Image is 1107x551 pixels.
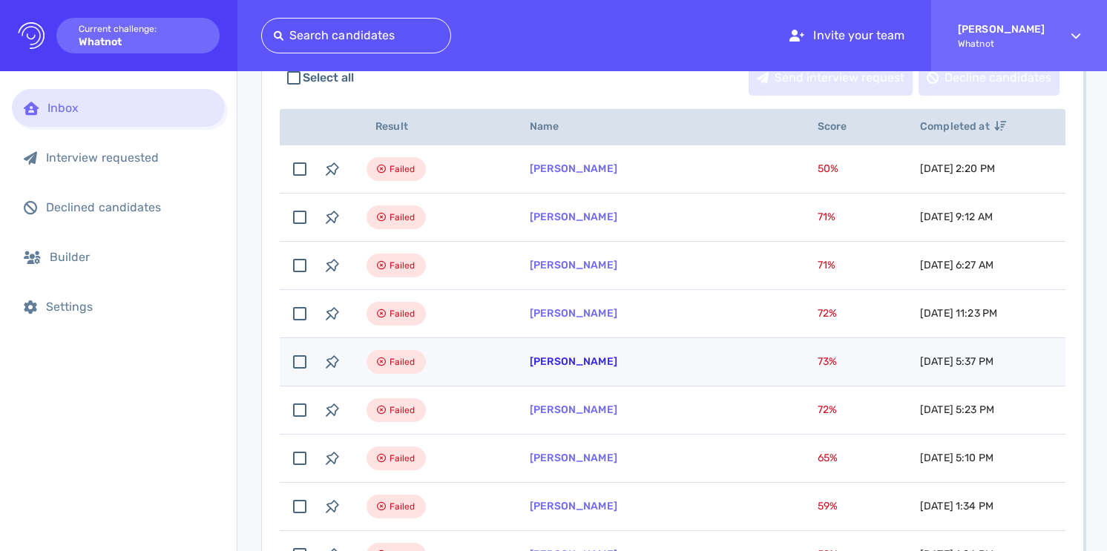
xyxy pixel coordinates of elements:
[349,109,512,145] th: Result
[50,250,213,264] div: Builder
[920,120,1006,133] span: Completed at
[390,498,415,515] span: Failed
[390,208,415,226] span: Failed
[390,305,415,323] span: Failed
[818,259,835,271] span: 71 %
[749,60,913,96] button: Send interview request
[390,257,415,274] span: Failed
[920,403,994,416] span: [DATE] 5:23 PM
[46,151,213,165] div: Interview requested
[920,211,993,223] span: [DATE] 9:12 AM
[390,353,415,371] span: Failed
[920,452,993,464] span: [DATE] 5:10 PM
[919,60,1060,96] button: Decline candidates
[530,211,617,223] a: [PERSON_NAME]
[530,355,617,368] a: [PERSON_NAME]
[530,307,617,320] a: [PERSON_NAME]
[530,500,617,512] a: [PERSON_NAME]
[530,259,617,271] a: [PERSON_NAME]
[920,307,997,320] span: [DATE] 11:23 PM
[749,61,912,95] div: Send interview request
[818,162,838,175] span: 50 %
[46,200,213,214] div: Declined candidates
[958,39,1045,49] span: Whatnot
[818,120,864,133] span: Score
[390,401,415,419] span: Failed
[818,403,837,416] span: 72 %
[530,162,617,175] a: [PERSON_NAME]
[818,500,838,512] span: 59 %
[818,355,837,368] span: 73 %
[818,452,838,464] span: 65 %
[920,162,995,175] span: [DATE] 2:20 PM
[530,403,617,416] a: [PERSON_NAME]
[47,101,213,115] div: Inbox
[958,23,1045,36] strong: [PERSON_NAME]
[303,69,355,87] span: Select all
[920,355,993,368] span: [DATE] 5:37 PM
[818,307,837,320] span: 72 %
[920,259,993,271] span: [DATE] 6:27 AM
[920,500,993,512] span: [DATE] 1:34 PM
[390,160,415,178] span: Failed
[390,449,415,467] span: Failed
[818,211,835,223] span: 71 %
[530,120,576,133] span: Name
[919,61,1059,95] div: Decline candidates
[46,300,213,314] div: Settings
[530,452,617,464] a: [PERSON_NAME]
